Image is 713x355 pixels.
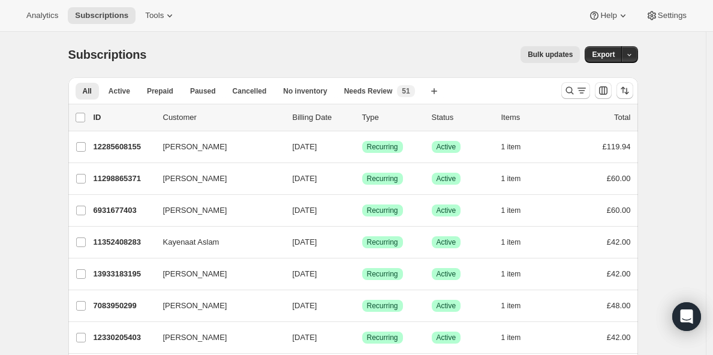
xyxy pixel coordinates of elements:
[163,141,227,153] span: [PERSON_NAME]
[607,269,631,278] span: £42.00
[94,139,631,155] div: 12285608155[PERSON_NAME][DATE]SuccessRecurringSuccessActive1 item£119.94
[607,174,631,183] span: £60.00
[94,202,631,219] div: 6931677403[PERSON_NAME][DATE]SuccessRecurringSuccessActive1 item£60.00
[521,46,580,63] button: Bulk updates
[109,86,130,96] span: Active
[293,237,317,246] span: [DATE]
[293,269,317,278] span: [DATE]
[163,332,227,344] span: [PERSON_NAME]
[156,137,276,157] button: [PERSON_NAME]
[293,206,317,215] span: [DATE]
[163,300,227,312] span: [PERSON_NAME]
[75,11,128,20] span: Subscriptions
[501,266,534,282] button: 1 item
[233,86,267,96] span: Cancelled
[437,269,456,279] span: Active
[501,329,534,346] button: 1 item
[501,333,521,342] span: 1 item
[94,332,154,344] p: 12330205403
[607,333,631,342] span: £42.00
[156,328,276,347] button: [PERSON_NAME]
[607,237,631,246] span: £42.00
[501,139,534,155] button: 1 item
[639,7,694,24] button: Settings
[425,83,444,100] button: Create new view
[156,264,276,284] button: [PERSON_NAME]
[437,206,456,215] span: Active
[293,112,353,124] p: Billing Date
[94,204,154,216] p: 6931677403
[367,237,398,247] span: Recurring
[293,142,317,151] span: [DATE]
[293,174,317,183] span: [DATE]
[147,86,173,96] span: Prepaid
[138,7,183,24] button: Tools
[367,142,398,152] span: Recurring
[156,201,276,220] button: [PERSON_NAME]
[367,301,398,311] span: Recurring
[607,301,631,310] span: £48.00
[163,268,227,280] span: [PERSON_NAME]
[501,142,521,152] span: 1 item
[603,142,631,151] span: £119.94
[156,169,276,188] button: [PERSON_NAME]
[501,297,534,314] button: 1 item
[94,234,631,251] div: 11352408283Kayenaat Aslam[DATE]SuccessRecurringSuccessActive1 item£42.00
[156,296,276,315] button: [PERSON_NAME]
[94,297,631,314] div: 7083950299[PERSON_NAME][DATE]SuccessRecurringSuccessActive1 item£48.00
[190,86,216,96] span: Paused
[367,269,398,279] span: Recurring
[156,233,276,252] button: Kayenaat Aslam
[585,46,622,63] button: Export
[595,82,612,99] button: Customize table column order and visibility
[581,7,636,24] button: Help
[283,86,327,96] span: No inventory
[26,11,58,20] span: Analytics
[437,301,456,311] span: Active
[607,206,631,215] span: £60.00
[94,170,631,187] div: 11298865371[PERSON_NAME][DATE]SuccessRecurringSuccessActive1 item£60.00
[94,268,154,280] p: 13933183195
[94,236,154,248] p: 11352408283
[528,50,573,59] span: Bulk updates
[437,333,456,342] span: Active
[600,11,616,20] span: Help
[432,112,492,124] p: Status
[83,86,92,96] span: All
[163,173,227,185] span: [PERSON_NAME]
[501,301,521,311] span: 1 item
[501,234,534,251] button: 1 item
[293,333,317,342] span: [DATE]
[616,82,633,99] button: Sort the results
[19,7,65,24] button: Analytics
[145,11,164,20] span: Tools
[672,302,701,331] div: Open Intercom Messenger
[592,50,615,59] span: Export
[437,237,456,247] span: Active
[437,174,456,183] span: Active
[94,300,154,312] p: 7083950299
[163,112,283,124] p: Customer
[68,48,147,61] span: Subscriptions
[344,86,393,96] span: Needs Review
[501,237,521,247] span: 1 item
[94,141,154,153] p: 12285608155
[367,174,398,183] span: Recurring
[367,333,398,342] span: Recurring
[94,329,631,346] div: 12330205403[PERSON_NAME][DATE]SuccessRecurringSuccessActive1 item£42.00
[362,112,422,124] div: Type
[402,86,410,96] span: 51
[614,112,630,124] p: Total
[163,204,227,216] span: [PERSON_NAME]
[94,112,631,124] div: IDCustomerBilling DateTypeStatusItemsTotal
[94,112,154,124] p: ID
[501,269,521,279] span: 1 item
[561,82,590,99] button: Search and filter results
[501,174,521,183] span: 1 item
[658,11,687,20] span: Settings
[501,112,561,124] div: Items
[501,206,521,215] span: 1 item
[293,301,317,310] span: [DATE]
[501,170,534,187] button: 1 item
[94,173,154,185] p: 11298865371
